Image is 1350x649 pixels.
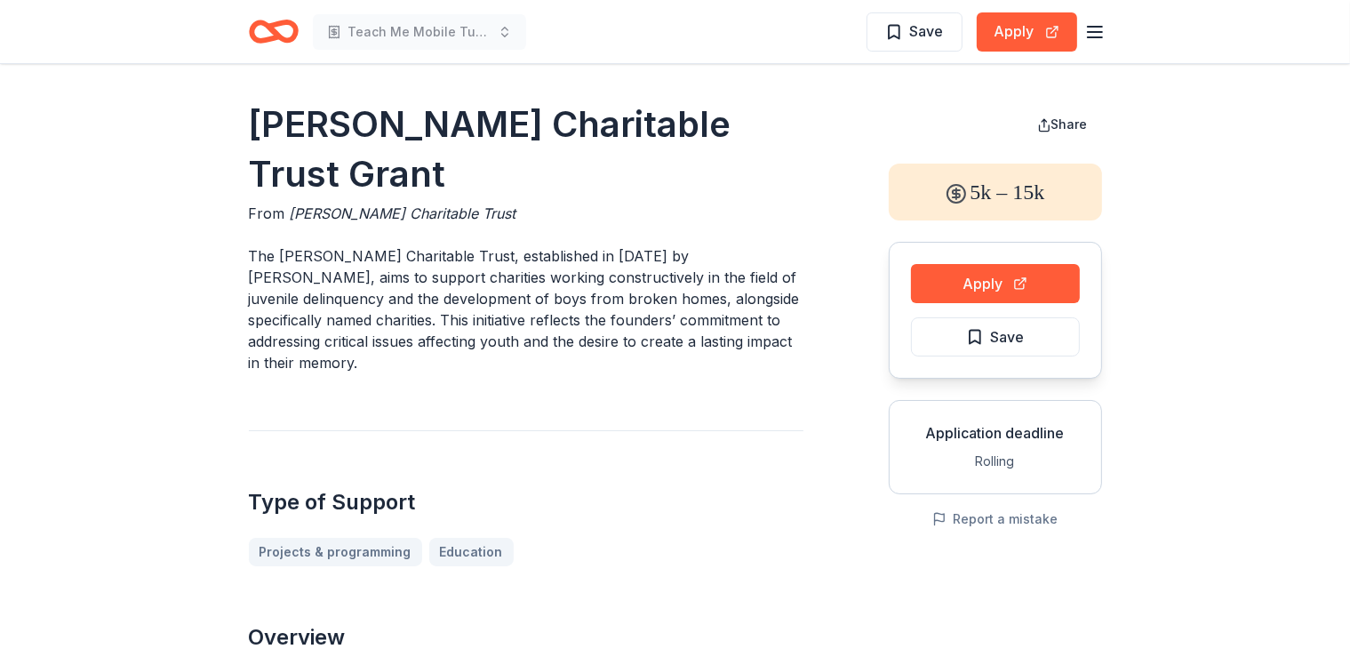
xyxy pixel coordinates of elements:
button: Save [911,317,1080,357]
div: 5k – 15k [889,164,1102,220]
span: Save [991,325,1025,349]
div: From [249,203,803,224]
button: Save [867,12,963,52]
button: Report a mistake [932,509,1058,530]
a: Home [249,11,299,52]
a: Projects & programming [249,538,422,566]
button: Apply [911,264,1080,303]
span: [PERSON_NAME] Charitable Trust [290,204,516,222]
a: Education [429,538,514,566]
span: Share [1051,116,1088,132]
span: Teach Me Mobile Tutoring and More [348,21,491,43]
h2: Type of Support [249,488,803,517]
div: Rolling [904,451,1087,472]
p: The [PERSON_NAME] Charitable Trust, established in [DATE] by [PERSON_NAME], aims to support chari... [249,245,803,373]
button: Apply [977,12,1077,52]
h1: [PERSON_NAME] Charitable Trust Grant [249,100,803,199]
span: Save [910,20,944,43]
button: Share [1023,107,1102,142]
div: Application deadline [904,422,1087,444]
button: Teach Me Mobile Tutoring and More [313,14,526,50]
